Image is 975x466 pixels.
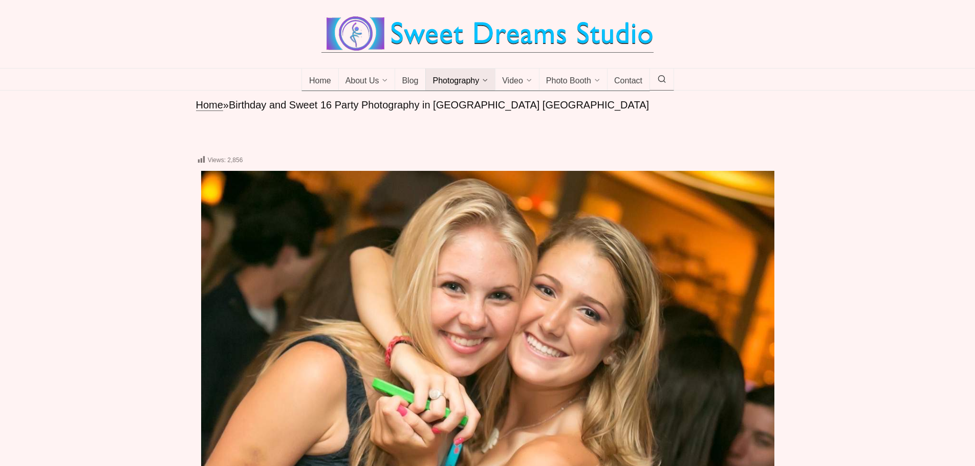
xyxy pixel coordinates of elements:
span: Photo Booth [546,76,591,86]
a: Contact [607,69,650,91]
a: Blog [395,69,426,91]
span: Home [309,76,331,86]
span: » [223,99,229,110]
a: Home [196,99,223,111]
span: Photography [432,76,479,86]
a: Photo Booth [539,69,608,91]
span: About Us [345,76,379,86]
span: Contact [614,76,642,86]
img: Best Wedding Event Photography Photo Booth Videography NJ NY [321,15,654,52]
a: Photography [425,69,495,91]
span: Views: [208,157,226,164]
a: Home [301,69,339,91]
a: Video [495,69,539,91]
span: Video [502,76,523,86]
span: Birthday and Sweet 16 Party Photography in [GEOGRAPHIC_DATA] [GEOGRAPHIC_DATA] [229,99,649,110]
span: Blog [402,76,418,86]
a: About Us [338,69,396,91]
span: 2,856 [227,157,243,164]
nav: breadcrumbs [196,98,779,112]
